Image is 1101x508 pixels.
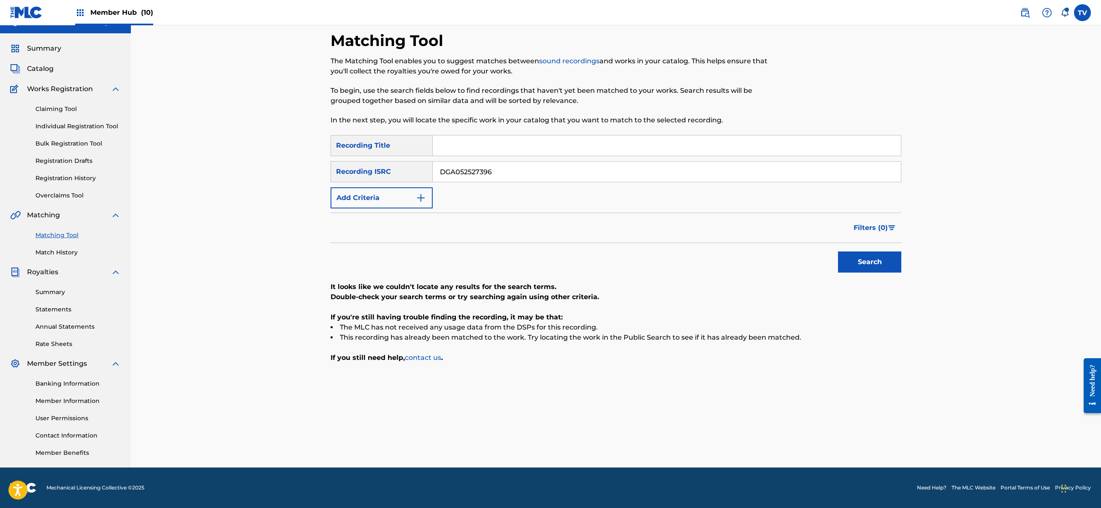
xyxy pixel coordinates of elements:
a: Match History [35,248,121,257]
a: Registration History [35,174,121,183]
span: Works Registration [27,84,93,94]
li: The MLC has not received any usage data from the DSPs for this recording. [331,322,901,332]
a: Portal Terms of Use [1001,484,1050,492]
iframe: Chat Widget [1059,467,1101,508]
img: Summary [10,43,20,54]
button: Add Criteria [331,187,433,208]
img: filter [888,225,895,230]
a: Banking Information [35,379,121,388]
p: It looks like we couldn't locate any results for the search terms. [331,282,901,292]
a: Member Information [35,397,121,405]
span: Summary [27,43,61,54]
a: Bulk Registration Tool [35,139,121,148]
div: Chat-Widget [1059,467,1101,508]
a: Contact Information [35,431,121,440]
img: Matching [10,210,21,220]
img: expand [111,267,121,277]
a: Need Help? [917,484,946,492]
img: Top Rightsholders [75,8,85,18]
a: Statements [35,305,121,314]
a: Claiming Tool [35,105,121,113]
img: logo [10,483,36,493]
a: contact us [405,354,441,362]
a: The MLC Website [952,484,995,492]
a: Annual Statements [35,322,121,331]
span: Mechanical Licensing Collective © 2025 [46,484,144,492]
li: This recording has already been matched to the work. Try locating the work in the Public Search t... [331,332,901,343]
img: MLC Logo [10,6,43,19]
p: Double-check your search terms or try searching again using other criteria. [331,292,901,302]
img: expand [111,84,121,94]
form: Search Form [331,135,901,277]
img: Member Settings [10,359,20,369]
a: Member Benefits [35,449,121,457]
p: If you still need help, . [331,353,901,363]
a: Public Search [1017,4,1033,21]
a: Privacy Policy [1055,484,1091,492]
span: (10) [141,8,153,16]
img: help [1042,8,1052,18]
a: CatalogCatalog [10,64,54,74]
img: expand [111,210,121,220]
span: Matching [27,210,60,220]
a: Summary [35,288,121,297]
div: User Menu [1074,4,1091,21]
span: Catalog [27,64,54,74]
div: Notifications [1060,8,1069,17]
img: expand [111,359,121,369]
p: In the next step, you will locate the specific work in your catalog that you want to match to the... [331,115,770,125]
a: sound recordings [539,57,599,65]
a: Matching Tool [35,231,121,240]
p: The Matching Tool enables you to suggest matches between and works in your catalog. This helps en... [331,56,770,76]
div: Ziehen [1061,476,1066,501]
a: User Permissions [35,414,121,423]
a: Individual Registration Tool [35,122,121,131]
img: 9d2ae6d4665cec9f34b9.svg [416,193,426,203]
a: Overclaims Tool [35,191,121,200]
a: SummarySummary [10,43,61,54]
p: To begin, use the search fields below to find recordings that haven't yet been matched to your wo... [331,86,770,106]
img: Royalties [10,267,20,277]
button: Filters (0) [849,217,901,238]
span: Royalties [27,267,58,277]
img: Catalog [10,64,20,74]
img: search [1020,8,1030,18]
a: Rate Sheets [35,340,121,349]
h2: Matching Tool [331,31,447,50]
span: Member Settings [27,359,87,369]
iframe: Resource Center [1077,352,1101,420]
div: Help [1039,4,1055,21]
p: If you're still having trouble finding the recording, it may be that: [331,312,901,322]
span: Filters ( 0 ) [854,223,888,233]
button: Search [838,251,901,273]
img: Works Registration [10,84,21,94]
a: Registration Drafts [35,157,121,165]
span: Member Hub [90,8,153,17]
